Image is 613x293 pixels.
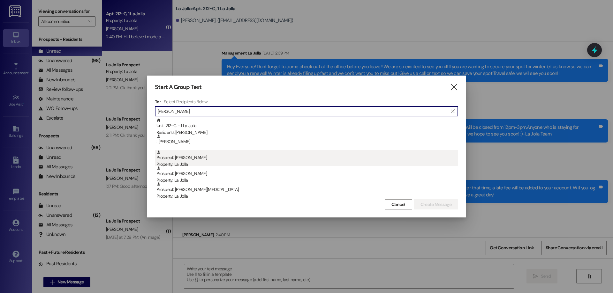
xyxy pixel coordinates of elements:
[155,166,458,182] div: Prospect: [PERSON_NAME]Property: La Jolla
[155,84,201,91] h3: Start A Group Text
[450,84,458,91] i: 
[155,134,458,150] div: : [PERSON_NAME]
[156,150,458,168] div: Prospect: [PERSON_NAME]
[156,166,458,184] div: Prospect: [PERSON_NAME]
[448,106,458,116] button: Clear text
[155,99,161,105] h3: To:
[155,150,458,166] div: Prospect: [PERSON_NAME]Property: La Jolla
[156,118,458,136] div: Unit: 212~C - 1 La Jolla
[414,199,458,209] button: Create Message
[156,134,458,145] div: : [PERSON_NAME]
[156,129,458,136] div: Residents: [PERSON_NAME]
[420,201,451,208] span: Create Message
[158,107,448,116] input: Search for any contact or apartment
[155,118,458,134] div: Unit: 212~C - 1 La JollaResidents:[PERSON_NAME]
[451,109,454,114] i: 
[391,201,405,208] span: Cancel
[164,99,208,105] h4: Select Recipients Below
[155,182,458,198] div: Prospect: [PERSON_NAME][MEDICAL_DATA]Property: La Jolla
[156,182,458,200] div: Prospect: [PERSON_NAME][MEDICAL_DATA]
[156,161,458,168] div: Property: La Jolla
[156,177,458,184] div: Property: La Jolla
[156,193,458,200] div: Property: La Jolla
[385,199,412,209] button: Cancel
